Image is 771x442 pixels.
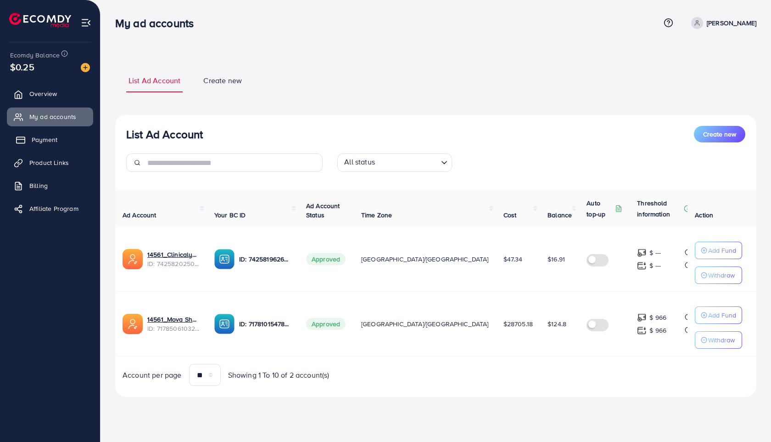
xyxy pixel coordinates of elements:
span: Ad Account Status [306,201,340,220]
span: $28705.18 [503,319,533,329]
button: Withdraw [695,331,742,349]
span: Account per page [123,370,182,380]
p: Add Fund [708,310,736,321]
span: All status [342,155,377,170]
a: Billing [7,176,93,195]
img: top-up amount [637,261,647,271]
input: Search for option [378,155,437,170]
span: Showing 1 To 10 of 2 account(s) [228,370,330,380]
p: $ --- [649,260,661,271]
a: [PERSON_NAME] [687,17,756,29]
a: My ad accounts [7,108,93,126]
span: ID: 7425820250379354128 [147,259,200,268]
span: $16.91 [548,255,565,264]
p: Add Fund [708,245,736,256]
p: Threshold information [637,198,682,220]
h3: List Ad Account [126,128,203,141]
p: $ --- [649,247,661,258]
img: ic-ba-acc.ded83a64.svg [214,249,235,269]
span: $124.8 [548,319,566,329]
button: Withdraw [695,266,742,284]
div: <span class='underline'>14561_Mova Shoes_1671376220996</span></br>7178506103284563969 [147,315,200,334]
img: top-up amount [637,313,647,323]
a: Overview [7,85,93,103]
img: ic-ads-acc.e4c84228.svg [123,314,143,334]
img: ic-ads-acc.e4c84228.svg [123,249,143,269]
a: Payment [7,130,93,149]
span: Approved [306,318,346,330]
p: Withdraw [708,270,735,281]
span: Create new [703,130,736,139]
button: Add Fund [695,306,742,324]
p: Auto top-up [587,198,613,220]
span: Time Zone [361,210,392,220]
a: Affiliate Program [7,199,93,218]
span: Cost [503,210,517,220]
span: Action [695,210,713,220]
p: ID: 7178101547887296514 [239,318,291,329]
img: image [81,63,90,72]
span: Ecomdy Balance [10,51,60,60]
h3: My ad accounts [115,17,201,30]
span: [GEOGRAPHIC_DATA]/[GEOGRAPHIC_DATA] [361,255,489,264]
img: top-up amount [637,248,647,258]
button: Add Fund [695,242,742,259]
span: Overview [29,89,57,98]
span: Product Links [29,158,69,167]
a: 14561_Mova Shoes_1671376220996 [147,315,200,324]
span: Balance [548,210,572,220]
button: Create new [694,126,745,142]
span: Affiliate Program [29,204,78,213]
img: menu [81,17,91,28]
span: Payment [32,135,57,144]
span: $47.34 [503,255,523,264]
div: <span class='underline'>14561_Clinicaly_1728958523660</span></br>7425820250379354128 [147,250,200,269]
p: [PERSON_NAME] [707,17,756,28]
span: Your BC ID [214,210,246,220]
div: Search for option [337,153,452,172]
span: ID: 7178506103284563969 [147,324,200,333]
p: Withdraw [708,334,735,346]
span: $0.25 [10,60,34,74]
span: Create new [203,75,242,86]
p: $ 966 [649,312,666,323]
span: Ad Account [123,210,156,220]
a: Product Links [7,153,93,172]
img: top-up amount [637,326,647,335]
p: $ 966 [649,325,666,336]
a: 14561_Clinicaly_1728958523660 [147,250,200,259]
p: ID: 7425819626652614657 [239,254,291,265]
img: logo [9,13,71,27]
img: ic-ba-acc.ded83a64.svg [214,314,235,334]
span: [GEOGRAPHIC_DATA]/[GEOGRAPHIC_DATA] [361,319,489,329]
span: Approved [306,253,346,265]
span: My ad accounts [29,112,76,121]
span: Billing [29,181,48,190]
iframe: Chat [732,401,764,435]
span: List Ad Account [128,75,180,86]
